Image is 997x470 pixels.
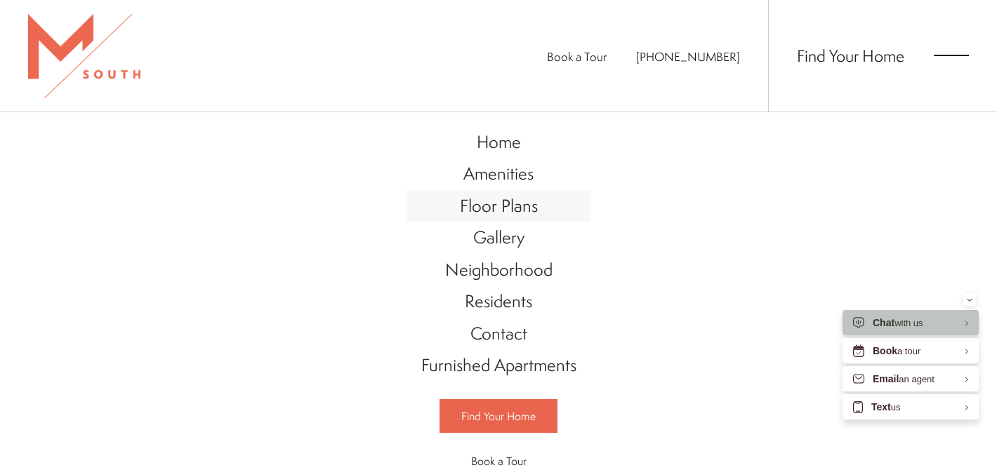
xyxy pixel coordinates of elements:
[445,257,553,281] span: Neighborhood
[460,194,538,217] span: Floor Plans
[440,399,557,433] a: Find Your Home
[407,349,590,382] a: Go to Furnished Apartments (opens in a new tab)
[636,48,740,65] a: Call Us at 813-570-8014
[461,408,536,424] span: Find Your Home
[471,453,527,469] span: Book a Tour
[477,130,521,154] span: Home
[636,48,740,65] span: [PHONE_NUMBER]
[407,190,590,222] a: Go to Floor Plans
[463,161,534,185] span: Amenities
[407,222,590,254] a: Go to Gallery
[407,318,590,350] a: Go to Contact
[473,225,524,249] span: Gallery
[934,49,969,62] button: Open Menu
[407,254,590,286] a: Go to Neighborhood
[470,321,527,345] span: Contact
[407,158,590,190] a: Go to Amenities
[465,289,532,313] span: Residents
[407,286,590,318] a: Go to Residents
[28,14,140,98] img: MSouth
[421,353,576,377] span: Furnished Apartments
[797,44,904,67] a: Find Your Home
[547,48,607,65] a: Book a Tour
[407,126,590,159] a: Go to Home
